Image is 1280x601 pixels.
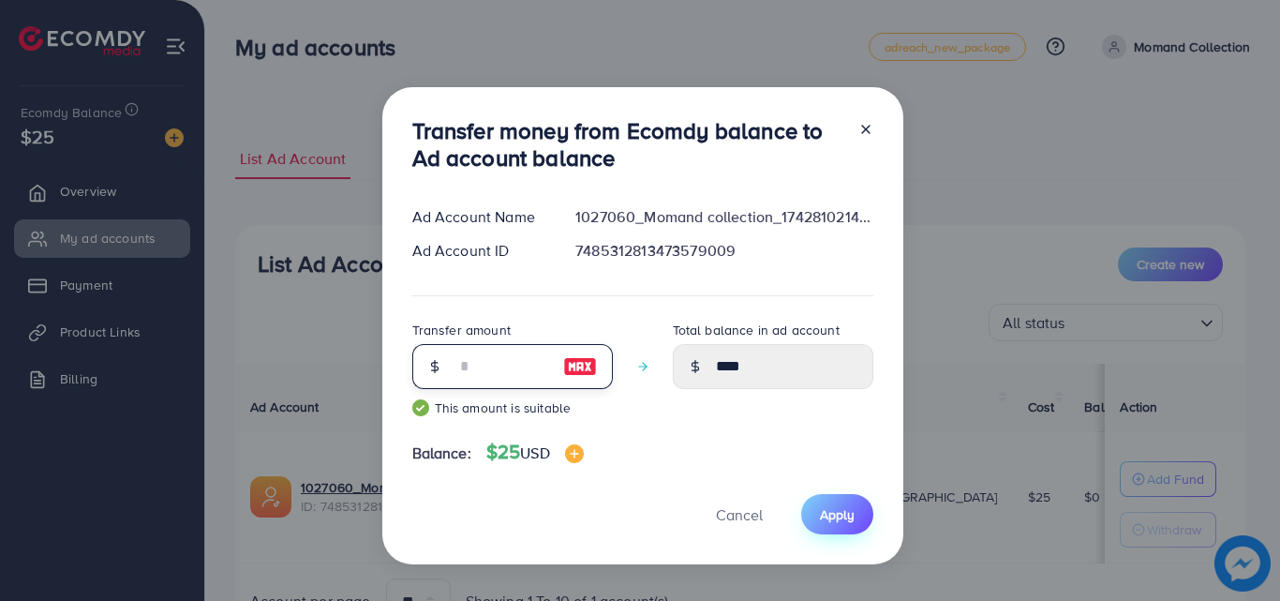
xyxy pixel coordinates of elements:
button: Cancel [692,494,786,534]
div: 7485312813473579009 [560,240,887,262]
div: Ad Account Name [397,206,561,228]
img: image [563,355,597,378]
div: 1027060_Momand collection_1742810214189 [560,206,887,228]
img: guide [412,399,429,416]
small: This amount is suitable [412,398,613,417]
h3: Transfer money from Ecomdy balance to Ad account balance [412,117,843,172]
span: Cancel [716,504,763,525]
button: Apply [801,494,873,534]
span: Apply [820,505,855,524]
span: Balance: [412,443,471,464]
label: Total balance in ad account [673,321,840,339]
span: USD [520,443,549,463]
h4: $25 [486,441,584,464]
label: Transfer amount [412,321,511,339]
div: Ad Account ID [397,240,561,262]
img: image [565,444,584,463]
